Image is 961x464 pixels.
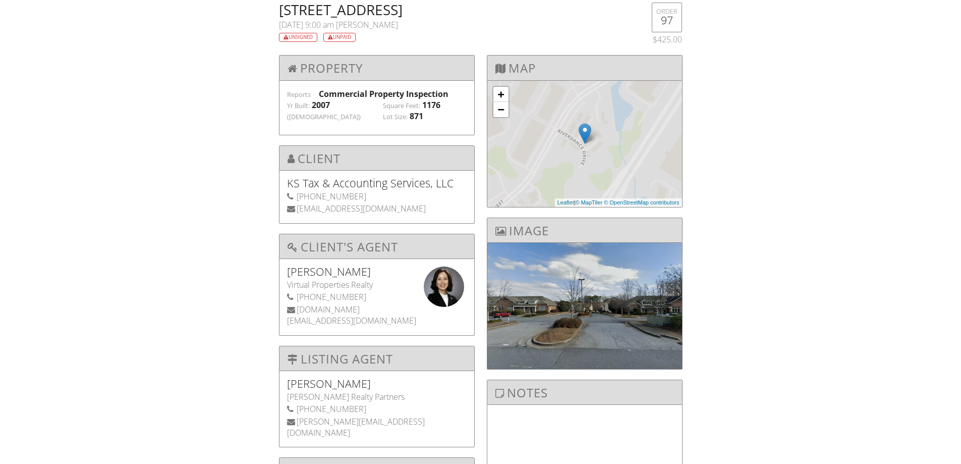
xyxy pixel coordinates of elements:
[287,101,310,111] label: Yr Built:
[319,88,467,99] div: Commercial Property Inspection
[287,279,467,290] div: Virtual Properties Realty
[312,99,330,111] div: 2007
[287,203,467,214] div: [EMAIL_ADDRESS][DOMAIN_NAME]
[287,191,467,202] div: [PHONE_NUMBER]
[279,56,474,80] h3: Property
[487,56,682,80] h3: Map
[576,199,603,205] a: © MapTiler
[487,380,682,405] h3: Notes
[287,90,311,99] label: Reports
[287,403,467,415] div: [PHONE_NUMBER]
[287,416,467,439] div: [PERSON_NAME][EMAIL_ADDRESS][DOMAIN_NAME]
[493,87,508,102] a: Zoom in
[279,346,474,371] h3: Listing Agent
[279,19,334,30] span: [DATE] 9:00 am
[383,113,408,122] label: Lot Size:
[410,111,423,122] div: 871
[287,113,361,122] label: ([DEMOGRAPHIC_DATA])
[287,304,467,327] div: [DOMAIN_NAME][EMAIL_ADDRESS][DOMAIN_NAME]
[656,15,677,25] h5: 97
[279,146,474,171] h3: Client
[656,7,677,15] div: ORDER
[287,291,467,302] div: [PHONE_NUMBER]
[287,391,467,402] div: [PERSON_NAME] Realty Partners
[323,33,356,42] div: Unpaid
[287,267,467,277] h5: [PERSON_NAME]
[383,101,420,111] label: Square Feet:
[287,379,467,389] h5: [PERSON_NAME]
[555,198,682,207] div: |
[604,199,679,205] a: © OpenStreetMap contributors
[493,102,508,117] a: Zoom out
[279,3,613,17] h2: [STREET_ADDRESS]
[424,267,464,307] img: data
[279,234,474,259] h3: Client's Agent
[279,33,317,42] div: Unsigned
[557,199,574,205] a: Leaflet
[336,19,398,30] span: [PERSON_NAME]
[487,218,682,243] h3: Image
[625,34,682,45] div: $425.00
[422,99,440,111] div: 1176
[287,178,467,188] h5: KS Tax & Accounting Services, LLC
